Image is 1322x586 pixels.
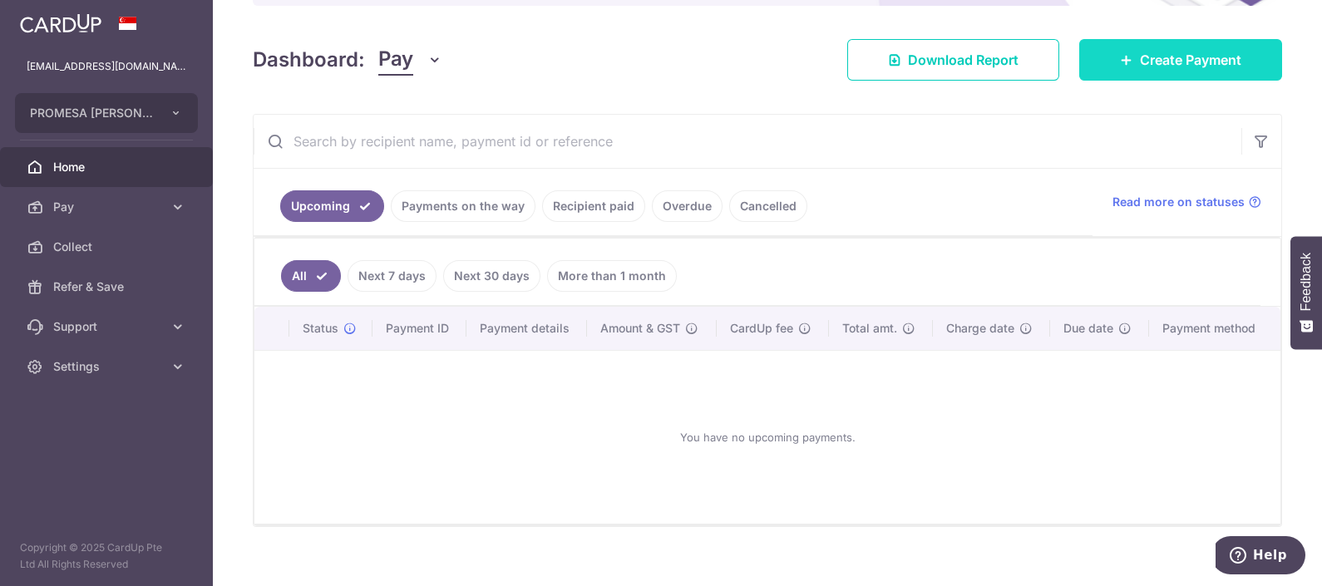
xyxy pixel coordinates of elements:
span: Read more on statuses [1112,194,1245,210]
a: More than 1 month [547,260,677,292]
span: Settings [53,358,163,375]
span: Due date [1063,320,1113,337]
button: Pay [378,44,442,76]
span: Status [303,320,338,337]
span: PROMESA [PERSON_NAME] PTE. LTD. [30,105,153,121]
span: Create Payment [1140,50,1241,70]
span: Refer & Save [53,278,163,295]
a: Overdue [652,190,723,222]
span: Amount & GST [600,320,680,337]
span: Collect [53,239,163,255]
span: Support [53,318,163,335]
a: Create Payment [1079,39,1282,81]
span: CardUp fee [730,320,793,337]
div: You have no upcoming payments. [274,364,1260,510]
a: Cancelled [729,190,807,222]
img: CardUp [20,13,101,33]
a: Recipient paid [542,190,645,222]
button: PROMESA [PERSON_NAME] PTE. LTD. [15,93,198,133]
span: Download Report [908,50,1019,70]
span: Home [53,159,163,175]
th: Payment details [466,307,588,350]
th: Payment ID [372,307,466,350]
a: Download Report [847,39,1059,81]
button: Feedback - Show survey [1290,236,1322,349]
a: Next 30 days [443,260,540,292]
span: Total amt. [842,320,897,337]
a: Payments on the way [391,190,535,222]
h4: Dashboard: [253,45,365,75]
a: Upcoming [280,190,384,222]
a: Read more on statuses [1112,194,1261,210]
iframe: Opens a widget where you can find more information [1216,536,1305,578]
a: Next 7 days [348,260,437,292]
span: Feedback [1299,253,1314,311]
p: [EMAIL_ADDRESS][DOMAIN_NAME] [27,58,186,75]
input: Search by recipient name, payment id or reference [254,115,1241,168]
span: Charge date [946,320,1014,337]
th: Payment method [1149,307,1280,350]
span: Pay [53,199,163,215]
span: Pay [378,44,413,76]
a: All [281,260,341,292]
